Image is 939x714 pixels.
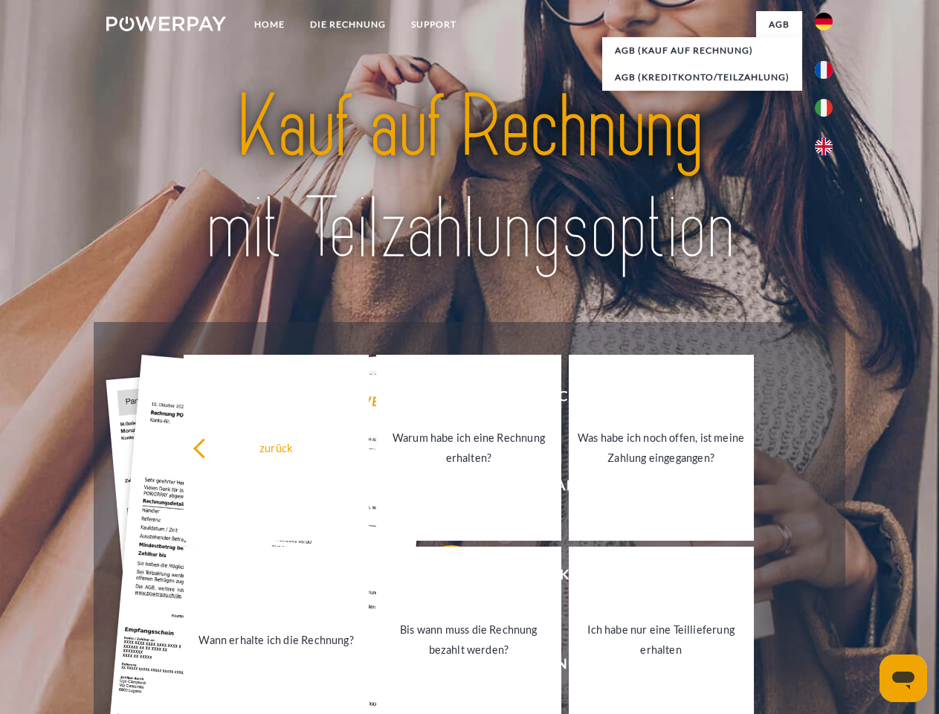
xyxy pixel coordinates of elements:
img: en [815,138,833,155]
div: zurück [193,437,360,457]
img: title-powerpay_de.svg [142,71,797,285]
a: SUPPORT [398,11,469,38]
div: Bis wann muss die Rechnung bezahlt werden? [385,620,552,660]
img: logo-powerpay-white.svg [106,16,226,31]
iframe: Button to launch messaging window [880,654,927,702]
a: Home [242,11,297,38]
img: it [815,99,833,117]
a: DIE RECHNUNG [297,11,398,38]
div: Was habe ich noch offen, ist meine Zahlung eingegangen? [578,428,745,468]
img: de [815,13,833,30]
div: Wann erhalte ich die Rechnung? [193,629,360,649]
a: AGB (Kauf auf Rechnung) [602,37,802,64]
img: fr [815,61,833,79]
div: Ich habe nur eine Teillieferung erhalten [578,620,745,660]
a: Was habe ich noch offen, ist meine Zahlung eingegangen? [569,355,754,541]
div: Warum habe ich eine Rechnung erhalten? [385,428,552,468]
a: AGB (Kreditkonto/Teilzahlung) [602,64,802,91]
a: agb [756,11,802,38]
